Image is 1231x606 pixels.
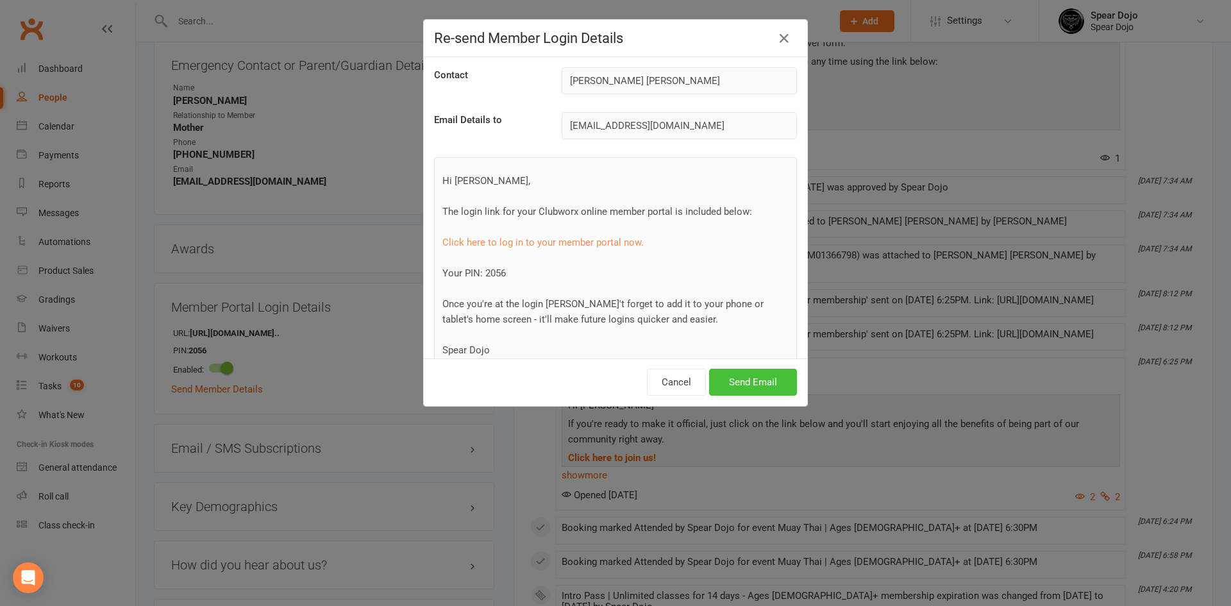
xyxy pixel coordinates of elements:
[442,175,530,187] span: Hi [PERSON_NAME],
[442,298,764,325] span: Once you're at the login [PERSON_NAME]'t forget to add it to your phone or tablet's home screen -...
[774,28,794,49] button: Close
[442,237,644,248] a: Click here to log in to your member portal now.
[709,369,797,396] button: Send Email
[442,206,752,217] span: The login link for your Clubworx online member portal is included below:
[442,267,506,279] span: Your PIN: 2056
[434,30,797,46] h4: Re-send Member Login Details
[442,344,490,356] span: Spear Dojo
[434,112,502,128] label: Email Details to
[434,67,468,83] label: Contact
[647,369,706,396] button: Cancel
[13,562,44,593] div: Open Intercom Messenger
